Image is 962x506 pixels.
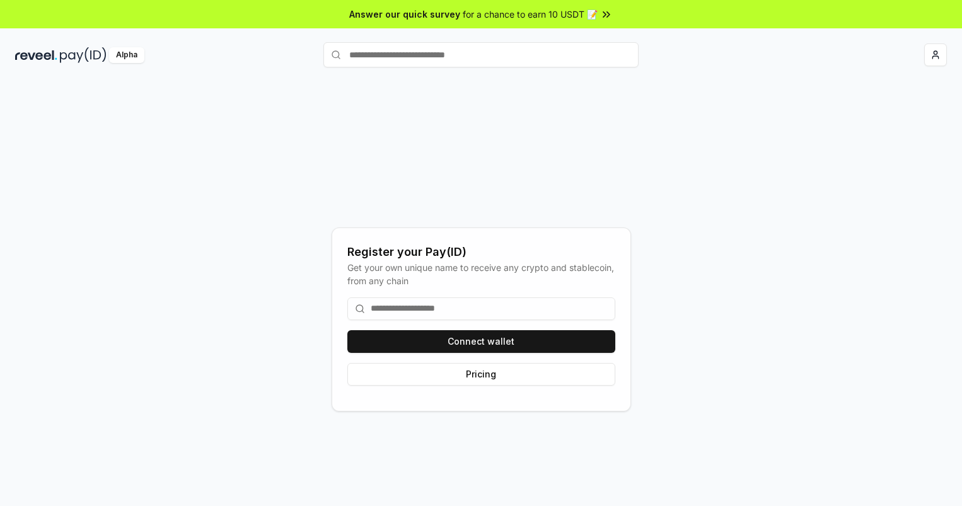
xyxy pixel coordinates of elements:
button: Connect wallet [347,330,615,353]
div: Get your own unique name to receive any crypto and stablecoin, from any chain [347,261,615,287]
img: reveel_dark [15,47,57,63]
div: Register your Pay(ID) [347,243,615,261]
span: for a chance to earn 10 USDT 📝 [463,8,598,21]
button: Pricing [347,363,615,386]
div: Alpha [109,47,144,63]
span: Answer our quick survey [349,8,460,21]
img: pay_id [60,47,107,63]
